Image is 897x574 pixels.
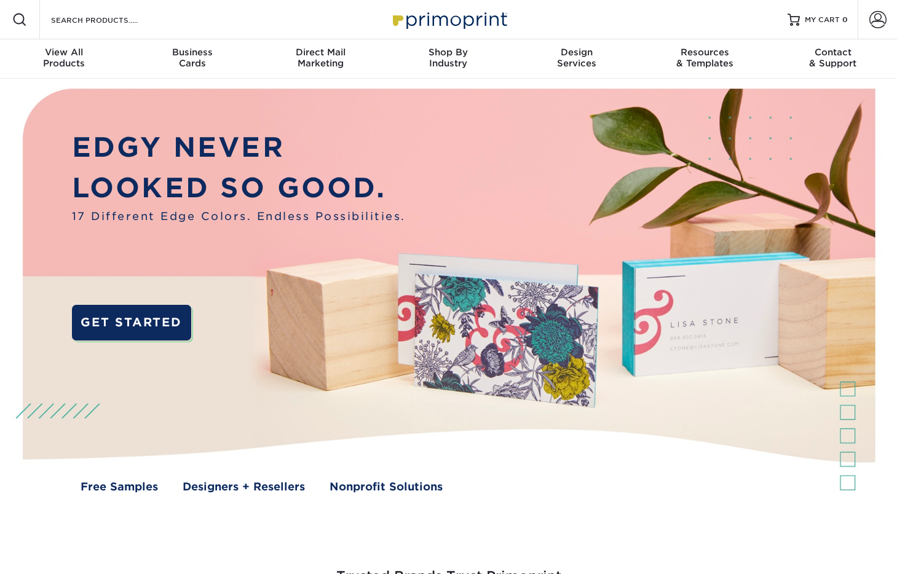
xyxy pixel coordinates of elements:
a: Direct MailMarketing [256,39,384,79]
span: 0 [842,15,848,24]
span: 17 Different Edge Colors. Endless Possibilities. [72,208,406,224]
span: Resources [641,47,769,58]
a: Designers + Resellers [183,479,305,495]
p: LOOKED SO GOOD. [72,168,406,208]
a: BusinessCards [128,39,256,79]
span: Contact [769,47,897,58]
a: GET STARTED [72,305,191,340]
p: EDGY NEVER [72,127,406,168]
a: Resources& Templates [641,39,769,79]
div: Cards [128,47,256,69]
span: Direct Mail [256,47,384,58]
div: Marketing [256,47,384,69]
a: Contact& Support [769,39,897,79]
a: Shop ByIndustry [384,39,512,79]
span: MY CART [805,15,840,25]
span: Shop By [384,47,512,58]
div: Industry [384,47,512,69]
div: Services [513,47,641,69]
div: & Support [769,47,897,69]
span: Design [513,47,641,58]
a: Nonprofit Solutions [330,479,443,495]
a: DesignServices [513,39,641,79]
span: Business [128,47,256,58]
a: Free Samples [81,479,158,495]
input: SEARCH PRODUCTS..... [50,12,170,27]
img: Primoprint [387,6,510,33]
div: & Templates [641,47,769,69]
